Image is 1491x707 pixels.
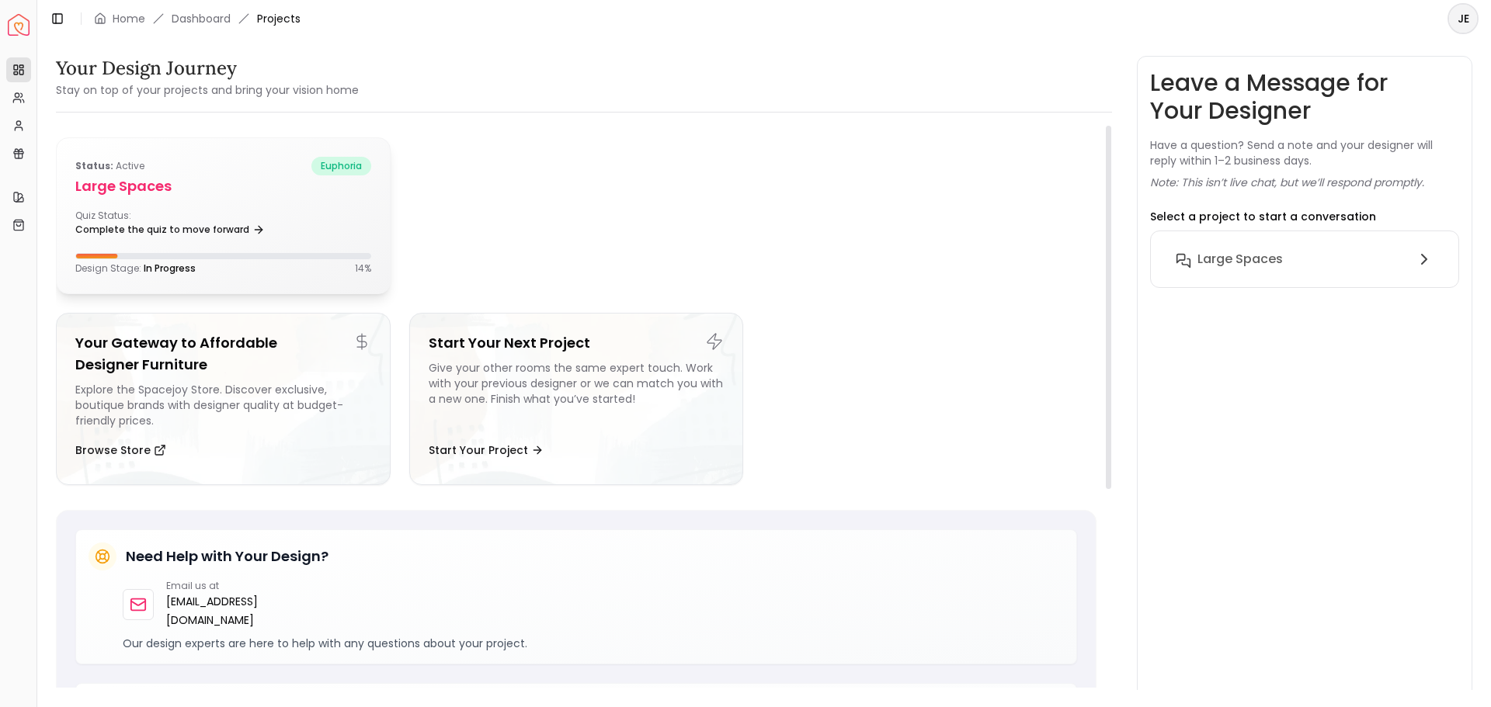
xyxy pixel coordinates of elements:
span: euphoria [311,157,371,175]
span: JE [1449,5,1477,33]
h5: Your Gateway to Affordable Designer Furniture [75,332,371,376]
span: Projects [257,11,301,26]
nav: breadcrumb [94,11,301,26]
p: Our design experts are here to help with any questions about your project. [123,636,1064,651]
button: JE [1448,3,1479,34]
small: Stay on top of your projects and bring your vision home [56,82,359,98]
a: Spacejoy [8,14,30,36]
button: Start Your Project [429,435,544,466]
p: Have a question? Send a note and your designer will reply within 1–2 business days. [1150,137,1459,168]
div: Give your other rooms the same expert touch. Work with your previous designer or we can match you... [429,360,725,428]
a: Your Gateway to Affordable Designer FurnitureExplore the Spacejoy Store. Discover exclusive, bout... [56,313,391,485]
h3: Leave a Message for Your Designer [1150,69,1459,125]
p: Select a project to start a conversation [1150,209,1376,224]
img: Spacejoy Logo [8,14,30,36]
p: active [75,157,144,175]
div: Explore the Spacejoy Store. Discover exclusive, boutique brands with designer quality at budget-f... [75,382,371,428]
b: Status: [75,159,113,172]
p: Design Stage: [75,262,196,275]
p: Email us at [166,580,339,592]
span: In Progress [144,262,196,275]
h5: Need Help with Your Design? [126,546,328,567]
a: Complete the quiz to move forward [75,219,265,241]
h5: Large Spaces [75,175,371,197]
p: 14 % [355,262,371,275]
a: [EMAIL_ADDRESS][DOMAIN_NAME] [166,592,339,629]
div: Quiz Status: [75,210,217,241]
a: Start Your Next ProjectGive your other rooms the same expert touch. Work with your previous desig... [409,313,744,485]
h5: Start Your Next Project [429,332,725,354]
a: Home [113,11,145,26]
button: Large Spaces [1163,244,1446,275]
button: Browse Store [75,435,166,466]
p: Note: This isn’t live chat, but we’ll respond promptly. [1150,175,1424,190]
h3: Your Design Journey [56,56,359,81]
a: Dashboard [172,11,231,26]
h6: Large Spaces [1197,250,1283,269]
